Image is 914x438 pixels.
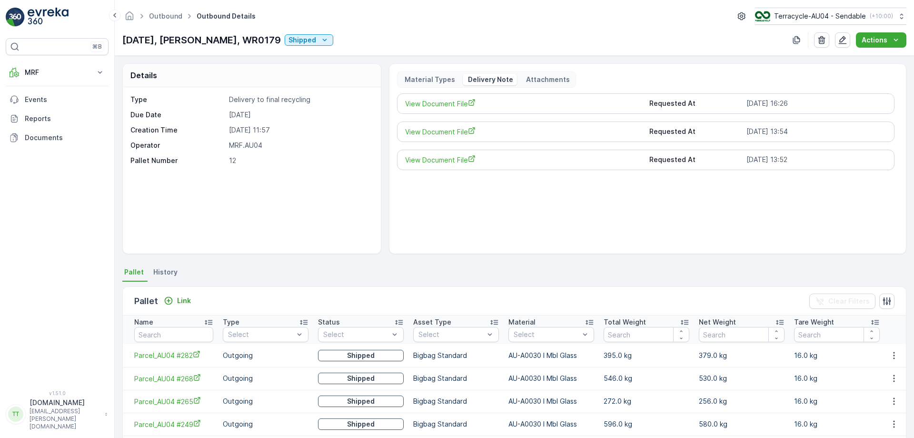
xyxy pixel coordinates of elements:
p: [DATE] 11:57 [229,125,371,135]
p: Type [223,317,239,327]
p: Shipped [347,419,375,429]
p: Creation Time [130,125,225,135]
p: [DATE] [229,110,371,120]
a: Outbound [149,12,182,20]
p: Requested At [649,127,743,137]
p: ⌘B [92,43,102,51]
p: Select [514,330,579,339]
a: View Document File [405,99,642,109]
p: Tare Weight [794,317,834,327]
img: logo_light-DOdMpM7g.png [28,8,69,27]
button: Clear Filters [809,294,875,309]
span: View Document File [405,155,642,165]
p: [EMAIL_ADDRESS][PERSON_NAME][DOMAIN_NAME] [30,407,100,430]
p: Select [323,330,389,339]
p: Shipped [347,351,375,360]
p: Requested At [649,155,743,165]
img: terracycle_logo.png [755,11,770,21]
span: v 1.51.0 [6,390,109,396]
p: Reports [25,114,105,123]
p: [DATE], [PERSON_NAME], WR0179 [122,33,281,47]
span: Pallet [124,267,144,277]
p: 530.0 kg [699,374,785,383]
p: 12 [229,156,371,165]
span: History [153,267,178,277]
p: AU-A0030 I Mbl Glass [508,374,594,383]
button: Shipped [318,350,404,361]
p: 256.0 kg [699,397,785,406]
p: Total Weight [604,317,646,327]
p: Bigbag Standard [413,374,499,383]
a: Parcel_AU04 #268 [134,374,213,384]
p: AU-A0030 I Mbl Glass [508,397,594,406]
button: TT[DOMAIN_NAME][EMAIL_ADDRESS][PERSON_NAME][DOMAIN_NAME] [6,398,109,430]
span: Outbound Details [195,11,258,21]
p: Outgoing [223,374,308,383]
span: Parcel_AU04 #282 [134,350,213,360]
button: Actions [856,32,906,48]
p: [DATE] 13:52 [746,155,886,165]
input: Search [699,327,785,342]
a: Parcel_AU04 #249 [134,419,213,429]
button: Shipped [318,373,404,384]
button: Shipped [318,396,404,407]
a: Events [6,90,109,109]
p: Name [134,317,153,327]
input: Search [794,327,880,342]
button: Link [160,295,195,306]
p: AU-A0030 I Mbl Glass [508,419,594,429]
input: Search [134,327,213,342]
p: Select [228,330,294,339]
p: Events [25,95,105,104]
p: 379.0 kg [699,351,785,360]
p: Net Weight [699,317,736,327]
p: Outgoing [223,419,308,429]
p: 395.0 kg [604,351,689,360]
p: Bigbag Standard [413,419,499,429]
button: Shipped [318,418,404,430]
p: 596.0 kg [604,419,689,429]
p: [DATE] 13:54 [746,127,886,137]
p: Delivery Note [467,75,513,84]
p: Outgoing [223,351,308,360]
p: Requested At [649,99,743,109]
p: 16.0 kg [794,397,880,406]
a: View Document File [405,127,642,137]
p: 16.0 kg [794,374,880,383]
p: Bigbag Standard [413,397,499,406]
p: Terracycle-AU04 - Sendable [774,11,866,21]
p: Operator [130,141,225,150]
p: Documents [25,133,105,143]
a: Reports [6,109,109,128]
p: Shipped [288,35,316,45]
p: Clear Filters [828,296,870,306]
p: MRF [25,68,89,77]
p: Asset Type [413,317,451,327]
p: Due Date [130,110,225,120]
img: logo [6,8,25,27]
p: Type [130,95,225,104]
p: Outgoing [223,397,308,406]
a: Parcel_AU04 #265 [134,397,213,407]
div: TT [8,407,23,422]
p: 272.0 kg [604,397,689,406]
p: [DATE] 16:26 [746,99,886,109]
button: Shipped [285,34,333,46]
p: AU-A0030 I Mbl Glass [508,351,594,360]
p: Details [130,70,157,81]
p: 16.0 kg [794,351,880,360]
p: 580.0 kg [699,419,785,429]
a: Homepage [124,14,135,22]
p: Pallet [134,295,158,308]
p: Material [508,317,536,327]
button: Terracycle-AU04 - Sendable(+10:00) [755,8,906,25]
a: Documents [6,128,109,147]
p: Bigbag Standard [413,351,499,360]
p: Material Types [403,75,455,84]
p: Attachments [525,75,570,84]
input: Search [604,327,689,342]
